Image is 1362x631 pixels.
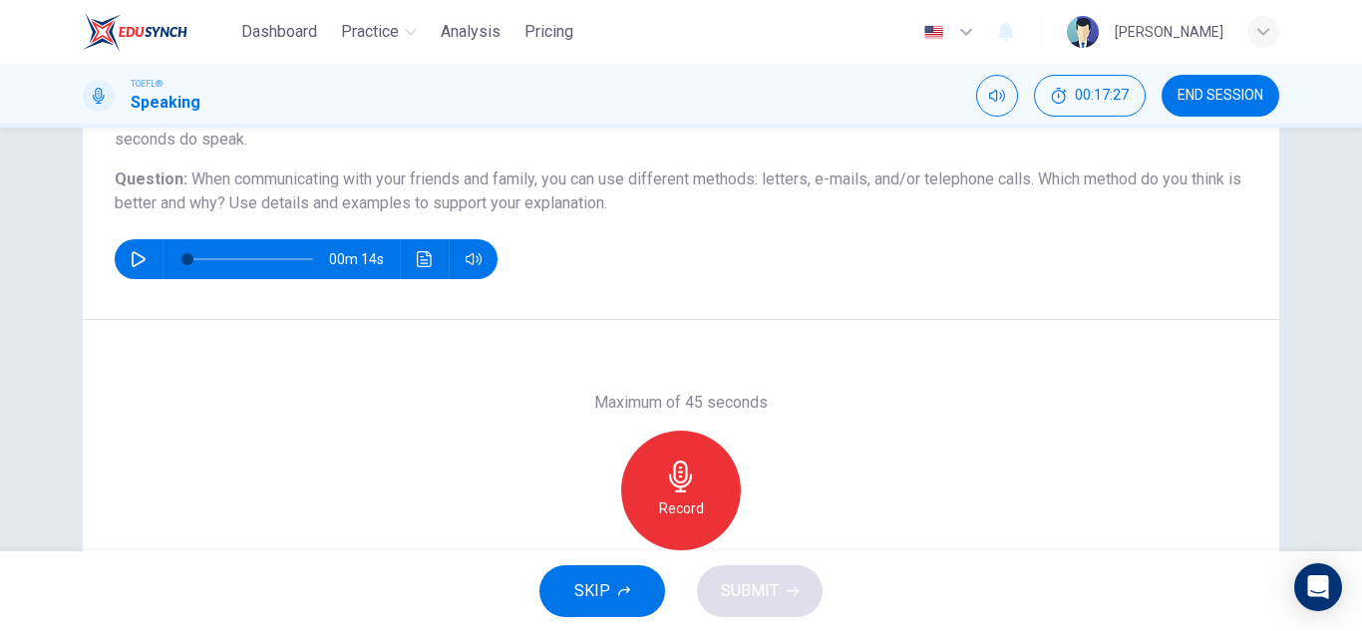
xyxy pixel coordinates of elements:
[1115,20,1223,44] div: [PERSON_NAME]
[115,104,1247,152] h6: Directions :
[409,239,441,279] button: Click to see the audio transcription
[1034,75,1146,117] div: Hide
[341,20,399,44] span: Practice
[539,565,665,617] button: SKIP
[1075,88,1129,104] span: 00:17:27
[131,91,200,115] h1: Speaking
[621,431,741,550] button: Record
[233,14,325,50] button: Dashboard
[333,14,425,50] button: Practice
[659,496,704,520] h6: Record
[574,577,610,605] span: SKIP
[115,169,1241,212] span: When communicating with your friends and family, you can use different methods: letters, e-mails,...
[594,391,768,415] h6: Maximum of 45 seconds
[1034,75,1146,117] button: 00:17:27
[441,20,501,44] span: Analysis
[921,25,946,40] img: en
[329,239,400,279] span: 00m 14s
[433,14,509,50] button: Analysis
[1294,563,1342,611] div: Open Intercom Messenger
[1067,16,1099,48] img: Profile picture
[1162,75,1279,117] button: END SESSION
[241,20,317,44] span: Dashboard
[1178,88,1263,104] span: END SESSION
[131,77,163,91] span: TOEFL®
[524,20,573,44] span: Pricing
[976,75,1018,117] div: Mute
[83,12,233,52] a: EduSynch logo
[516,14,581,50] button: Pricing
[83,12,187,52] img: EduSynch logo
[229,193,607,212] span: Use details and examples to support your explanation.
[115,167,1247,215] h6: Question :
